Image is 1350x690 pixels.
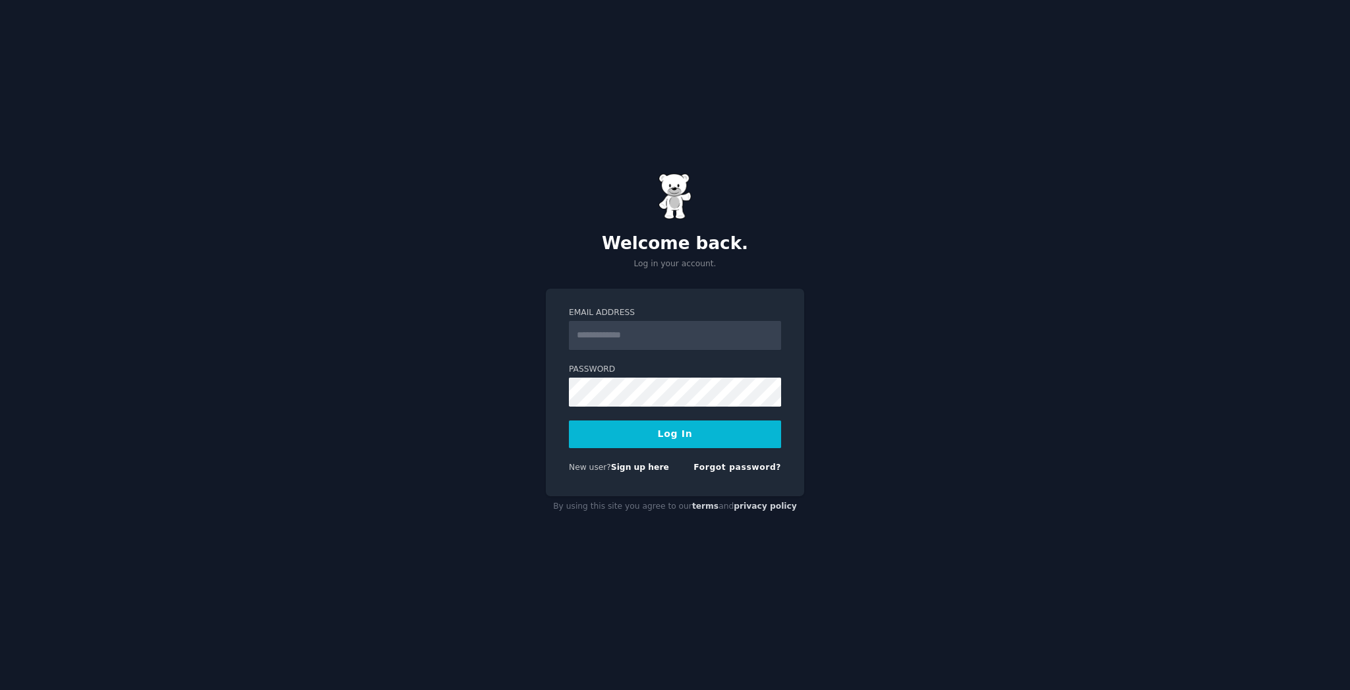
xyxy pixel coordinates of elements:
[569,420,781,448] button: Log In
[546,233,804,254] h2: Welcome back.
[692,502,719,511] a: terms
[569,463,611,472] span: New user?
[734,502,797,511] a: privacy policy
[611,463,669,472] a: Sign up here
[546,258,804,270] p: Log in your account.
[546,496,804,517] div: By using this site you agree to our and
[693,463,781,472] a: Forgot password?
[659,173,691,219] img: Gummy Bear
[569,364,781,376] label: Password
[569,307,781,319] label: Email Address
